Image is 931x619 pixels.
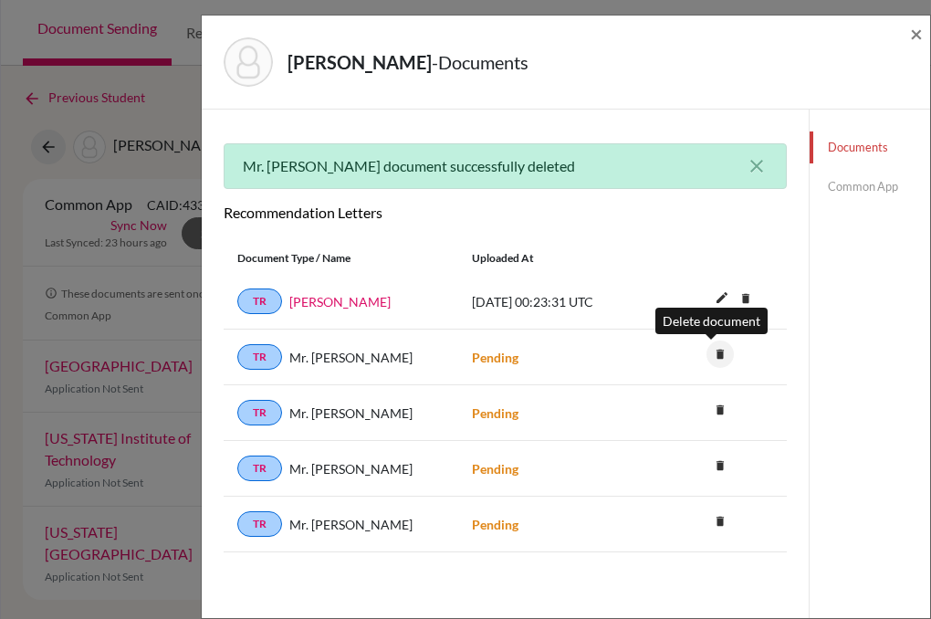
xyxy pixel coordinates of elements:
button: close [746,155,768,177]
div: Delete document [655,308,768,334]
i: delete [706,508,734,535]
a: delete [732,288,759,312]
a: TR [237,511,282,537]
a: TR [237,456,282,481]
span: Mr. [PERSON_NAME] [289,404,413,423]
span: Mr. [PERSON_NAME] [289,348,413,367]
strong: Pending [472,461,518,477]
a: Common App [810,171,930,203]
a: [PERSON_NAME] [289,292,391,311]
i: edit [707,283,737,312]
a: delete [706,399,734,424]
a: TR [237,344,282,370]
a: delete [706,343,734,368]
strong: [PERSON_NAME] [288,51,432,73]
button: Close [910,23,923,45]
h6: Recommendation Letters [224,204,787,221]
strong: Pending [472,350,518,365]
i: delete [706,341,734,368]
i: delete [732,285,759,312]
a: delete [706,510,734,535]
div: Mr. [PERSON_NAME] document successfully deleted [224,143,787,189]
i: delete [706,452,734,479]
button: edit [706,286,737,313]
a: TR [237,400,282,425]
strong: Pending [472,517,518,532]
span: Mr. [PERSON_NAME] [289,459,413,478]
a: TR [237,289,282,314]
span: [DATE] 00:23:31 UTC [472,294,593,309]
a: Documents [810,131,930,163]
div: Uploaded at [458,250,646,267]
strong: Pending [472,405,518,421]
span: Mr. [PERSON_NAME] [289,515,413,534]
a: delete [706,455,734,479]
span: × [910,20,923,47]
div: Document Type / Name [224,250,458,267]
span: - Documents [432,51,528,73]
i: delete [706,396,734,424]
